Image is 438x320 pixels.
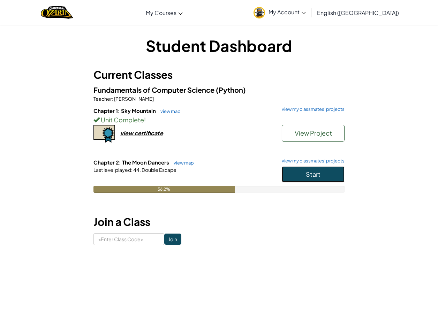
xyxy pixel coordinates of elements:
button: Start [282,166,345,182]
span: : [131,167,133,173]
span: Start [306,170,320,178]
a: view my classmates' projects [278,107,345,112]
span: [PERSON_NAME] [113,96,154,102]
a: view map [170,160,194,166]
h1: Student Dashboard [93,35,345,56]
div: 56.2% [93,186,235,193]
input: <Enter Class Code> [93,233,164,245]
span: English ([GEOGRAPHIC_DATA]) [317,9,399,16]
h3: Current Classes [93,67,345,83]
h3: Join a Class [93,214,345,230]
img: Home [41,5,73,20]
span: Unit Complete [100,116,144,124]
span: Chapter 2: The Moon Dancers [93,159,170,166]
a: English ([GEOGRAPHIC_DATA]) [314,3,402,22]
span: My Account [269,8,306,16]
img: certificate-icon.png [93,125,115,143]
span: (Python) [216,85,246,94]
img: avatar [254,7,265,18]
span: Chapter 1: Sky Mountain [93,107,157,114]
span: View Project [295,129,332,137]
span: 44. [133,167,141,173]
span: Fundamentals of Computer Science [93,85,216,94]
a: My Account [250,1,309,23]
span: Double Escape [141,167,176,173]
a: My Courses [142,3,186,22]
div: view certificate [120,129,163,137]
a: view map [157,108,181,114]
input: Join [164,234,181,245]
button: View Project [282,125,345,142]
span: Teacher [93,96,112,102]
a: view my classmates' projects [278,159,345,163]
span: ! [144,116,146,124]
span: My Courses [146,9,176,16]
span: Last level played [93,167,131,173]
a: view certificate [93,129,163,137]
span: : [112,96,113,102]
a: Ozaria by CodeCombat logo [41,5,73,20]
